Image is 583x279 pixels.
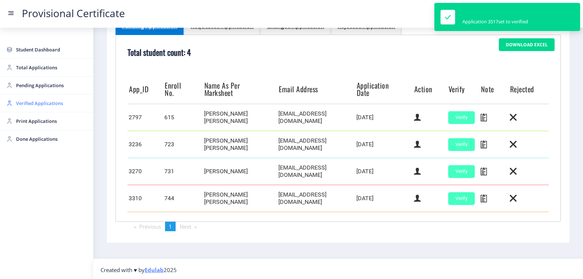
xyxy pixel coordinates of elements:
th: App_ID [128,74,163,104]
ul: Pagination [116,222,561,231]
th: Verify [447,74,480,104]
span: Next [180,223,191,230]
button: Verify [448,138,475,151]
td: 744 [163,185,203,212]
td: 2797 [128,104,163,131]
td: 615 [163,104,203,131]
button: Download Excel [499,38,555,51]
td: [DATE] [355,185,413,212]
td: [EMAIL_ADDRESS][DOMAIN_NAME] [277,131,355,158]
td: [PERSON_NAME] [PERSON_NAME] [203,104,277,131]
td: [PERSON_NAME] [PERSON_NAME] [203,131,277,158]
td: [DATE] [355,131,413,158]
th: Name As Per Marksheet [203,74,277,104]
button: Verify [448,165,475,178]
td: 3236 [128,131,163,158]
b: Total student count: 4 [128,46,191,58]
span: Print Applications [16,117,87,125]
div: Application 3517set to verified [462,18,528,25]
button: Verify [448,111,475,124]
td: [EMAIL_ADDRESS][DOMAIN_NAME] [277,158,355,185]
td: [DATE] [355,158,413,185]
span: Verified Applications [16,99,87,108]
th: Rejected [509,74,549,104]
td: 3310 [128,185,163,212]
button: Verify [448,192,475,205]
td: [EMAIL_ADDRESS][DOMAIN_NAME] [277,185,355,212]
td: 3270 [128,158,163,185]
th: Note [480,74,509,104]
td: [EMAIL_ADDRESS][DOMAIN_NAME] [277,104,355,131]
th: Application Date [355,74,413,104]
td: 723 [163,131,203,158]
span: Student Dashboard [16,45,87,54]
span: Previous [139,223,161,230]
span: Pending Applications [16,81,87,90]
a: Edulab [145,266,164,274]
div: Download Excel [506,42,548,48]
td: [DATE] [355,104,413,131]
th: Action [413,74,447,104]
span: Done Applications [16,135,87,143]
th: Enroll No. [163,74,203,104]
span: Total Applications [16,63,87,72]
td: [PERSON_NAME] [PERSON_NAME] [203,185,277,212]
th: Email Address [277,74,355,104]
td: [PERSON_NAME] [203,158,277,185]
a: Provisional Certificate [15,9,132,17]
span: 1 [169,223,172,230]
span: Created with ♥ by 2025 [101,266,177,274]
td: 731 [163,158,203,185]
